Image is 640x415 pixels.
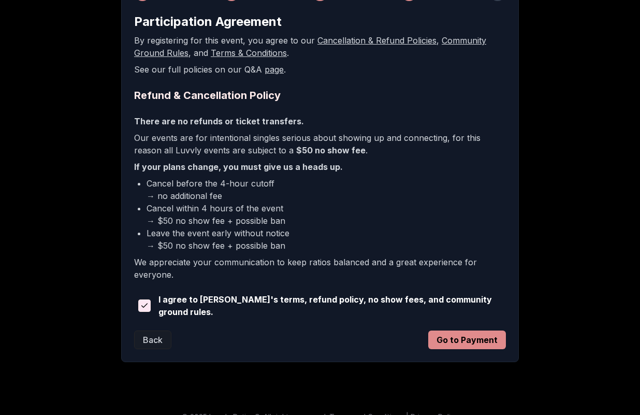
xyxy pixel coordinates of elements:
p: By registering for this event, you agree to our , , and . [134,34,506,59]
p: There are no refunds or ticket transfers. [134,115,506,127]
button: Go to Payment [428,331,506,349]
span: I agree to [PERSON_NAME]'s terms, refund policy, no show fees, and community ground rules. [158,293,506,318]
a: Cancellation & Refund Policies [317,35,437,46]
li: Cancel within 4 hours of the event → $50 no show fee + possible ban [147,202,506,227]
h2: Participation Agreement [134,13,506,30]
li: Leave the event early without notice → $50 no show fee + possible ban [147,227,506,252]
b: $50 no show fee [296,145,366,155]
h2: Refund & Cancellation Policy [134,88,506,103]
a: Terms & Conditions [211,48,287,58]
p: Our events are for intentional singles serious about showing up and connecting, for this reason a... [134,132,506,156]
li: Cancel before the 4-hour cutoff → no additional fee [147,177,506,202]
a: page [265,64,284,75]
p: See our full policies on our Q&A . [134,63,506,76]
button: Back [134,331,171,349]
p: If your plans change, you must give us a heads up. [134,161,506,173]
p: We appreciate your communication to keep ratios balanced and a great experience for everyone. [134,256,506,281]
